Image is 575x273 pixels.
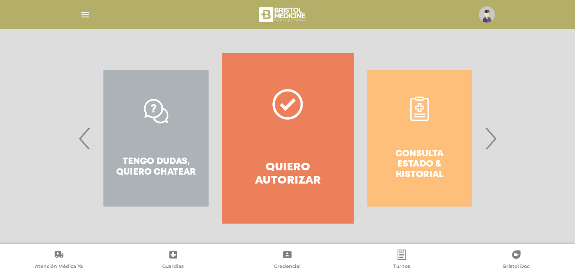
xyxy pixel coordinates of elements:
[482,115,499,161] span: Next
[77,115,93,161] span: Previous
[257,4,308,25] img: bristol-medicine-blanco.png
[459,250,573,271] a: Bristol Doc
[503,263,529,271] span: Bristol Doc
[222,53,353,224] a: Quiero autorizar
[393,263,410,271] span: Turnos
[479,6,495,23] img: profile-placeholder.svg
[345,250,459,271] a: Turnos
[162,263,184,271] span: Guardias
[35,263,83,271] span: Atención Médica Ya
[80,9,91,20] img: Cober_menu-lines-white.svg
[2,250,116,271] a: Atención Médica Ya
[274,263,300,271] span: Credencial
[116,250,231,271] a: Guardias
[230,250,345,271] a: Credencial
[237,161,338,187] h4: Quiero autorizar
